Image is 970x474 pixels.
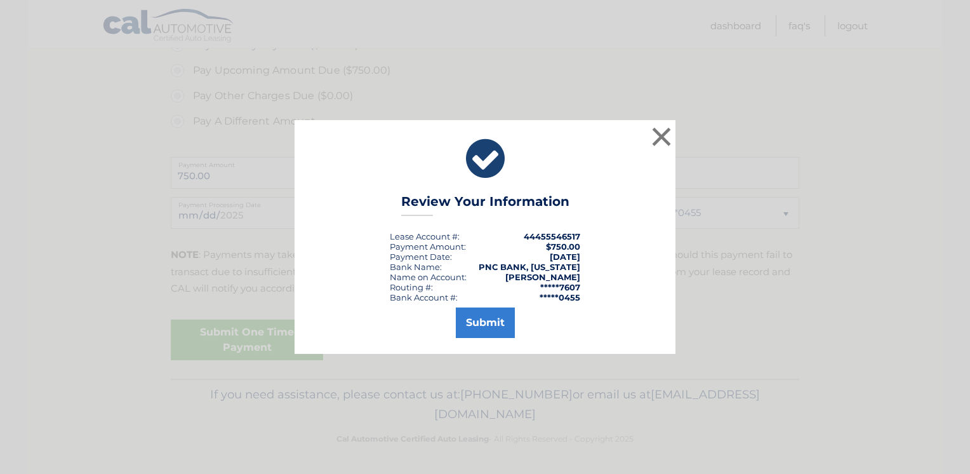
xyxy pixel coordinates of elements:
div: Lease Account #: [390,231,460,241]
div: Bank Name: [390,262,442,272]
strong: PNC BANK, [US_STATE] [479,262,580,272]
button: × [649,124,674,149]
div: Payment Amount: [390,241,466,252]
button: Submit [456,308,515,338]
div: Routing #: [390,282,433,292]
div: Name on Account: [390,272,467,282]
span: [DATE] [550,252,580,262]
div: : [390,252,452,262]
h3: Review Your Information [401,194,569,216]
strong: 44455546517 [524,231,580,241]
strong: [PERSON_NAME] [505,272,580,282]
div: Bank Account #: [390,292,458,302]
span: Payment Date [390,252,450,262]
span: $750.00 [546,241,580,252]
